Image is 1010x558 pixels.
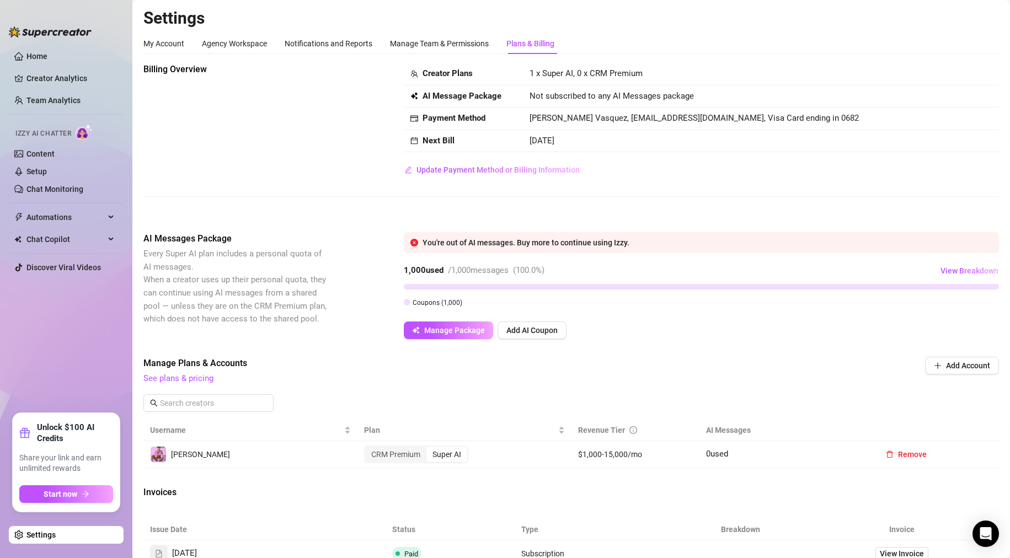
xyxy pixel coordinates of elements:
th: Username [143,420,357,441]
strong: Creator Plans [423,68,473,78]
span: edit [404,166,412,174]
a: Home [26,52,47,61]
span: Paid [404,550,418,558]
span: Remove [898,450,927,459]
span: Invoices [143,486,329,499]
span: Share your link and earn unlimited rewards [19,453,113,474]
div: Open Intercom Messenger [972,521,999,547]
span: / 1,000 messages [448,265,509,275]
span: ( 100.0 %) [513,265,544,275]
span: file-text [155,550,163,557]
span: thunderbolt [14,213,23,222]
div: You're out of AI messages. Buy more to continue using Izzy. [423,237,992,249]
h2: Settings [143,8,999,29]
button: View Breakdown [940,262,999,280]
span: Chat Copilot [26,230,105,248]
span: Update Payment Method or Billing Information [416,165,580,174]
span: View Breakdown [940,266,998,275]
strong: AI Message Package [423,91,501,101]
span: Plan [364,424,556,436]
span: close-circle [410,239,418,246]
a: See plans & pricing [143,373,213,383]
a: Discover Viral Videos [26,263,101,272]
span: [PERSON_NAME] [171,450,230,459]
strong: Payment Method [423,113,485,123]
span: Every Super AI plan includes a personal quota of AI messages. When a creator uses up their person... [143,249,327,324]
span: Subscription [521,549,564,558]
a: Content [26,149,55,158]
a: Team Analytics [26,96,81,105]
input: Search creators [160,397,258,409]
div: Super AI [426,447,467,462]
strong: Unlock $100 AI Credits [37,422,113,444]
span: Manage Package [424,326,485,335]
span: search [150,399,158,407]
span: plus [934,362,942,369]
span: Add AI Coupon [506,326,558,335]
a: Chat Monitoring [26,185,83,194]
strong: 1,000 used [404,265,443,275]
img: Chat Copilot [14,235,22,243]
span: gift [19,427,30,438]
td: $1,000-15,000/mo [571,441,700,468]
div: segmented control [364,446,468,463]
span: info-circle [629,426,637,434]
button: Manage Package [404,321,493,339]
th: Issue Date [143,519,386,540]
strong: Next Bill [423,136,455,146]
span: 1 x Super AI, 0 x CRM Premium [530,68,643,78]
img: AI Chatter [76,124,93,140]
span: Billing Overview [143,63,329,76]
span: Not subscribed to any AI Messages package [530,90,694,103]
span: Add Account [946,361,990,370]
th: Status [386,519,515,540]
span: Manage Plans & Accounts [143,357,850,370]
span: credit-card [410,115,418,122]
a: Creator Analytics [26,69,115,87]
div: Plans & Billing [506,37,554,50]
th: Plan [357,420,571,441]
div: CRM Premium [365,447,426,462]
th: Breakdown [676,519,805,540]
span: Start now [44,490,77,498]
th: AI Messages [699,420,870,441]
button: Update Payment Method or Billing Information [404,161,580,179]
button: Add Account [925,357,999,374]
span: arrow-right [82,490,89,498]
span: Username [150,424,342,436]
img: lola [151,447,166,462]
a: Setup [26,167,47,176]
div: Manage Team & Permissions [390,37,489,50]
span: [DATE] [530,136,554,146]
div: Agency Workspace [202,37,267,50]
span: team [410,70,418,78]
span: 0 used [706,449,728,459]
th: Type [515,519,676,540]
span: Revenue Tier [578,426,625,434]
button: Start nowarrow-right [19,485,113,503]
span: Coupons ( 1,000 ) [413,299,462,307]
span: calendar [410,137,418,144]
th: Invoice [805,519,999,540]
button: Remove [877,446,936,463]
span: AI Messages Package [143,232,329,245]
span: Automations [26,208,105,226]
div: Notifications and Reports [285,37,372,50]
a: Settings [26,530,56,539]
img: logo-BBDzfeDw.svg [9,26,92,37]
span: [PERSON_NAME] Vasquez, [EMAIL_ADDRESS][DOMAIN_NAME], Visa Card ending in 0682 [530,113,859,123]
button: Add AI Coupon [498,321,567,339]
div: My Account [143,37,184,50]
span: Izzy AI Chatter [15,128,71,139]
span: delete [886,450,894,458]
